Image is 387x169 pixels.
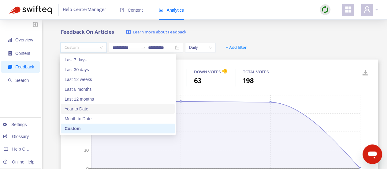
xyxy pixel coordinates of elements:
[9,6,52,14] img: Swifteq
[363,144,382,164] iframe: メッセージングウィンドウを開くボタン
[194,68,227,76] span: DOWN VOTES 👎
[61,104,175,114] div: Year to Date
[65,66,171,73] div: Last 30 days
[8,38,12,42] span: signal
[321,6,329,13] img: sync.dc5367851b00ba804db3.png
[61,55,175,65] div: Last 7 days
[61,114,175,124] div: Month to Date
[84,147,89,154] tspan: 20
[226,44,247,51] span: + Add filter
[8,65,12,69] span: message
[65,96,171,102] div: Last 12 months
[159,8,184,13] span: Analytics
[8,51,12,56] span: container
[61,124,175,133] div: Custom
[141,45,146,50] span: swap-right
[65,86,171,93] div: Last 6 months
[64,43,103,52] span: Custom
[159,8,163,12] span: area-chart
[65,106,171,112] div: Year to Date
[243,68,269,76] span: TOTAL VOTES
[189,43,212,52] span: Daily
[243,75,253,86] span: 198
[84,128,89,135] tspan: 40
[65,76,171,83] div: Last 12 weeks
[65,115,171,122] div: Month to Date
[15,78,29,83] span: Search
[126,30,131,35] img: image-link
[132,29,186,36] span: Learn more about Feedback
[61,27,114,37] b: Feedback On Articles
[120,8,124,12] span: book
[8,78,12,83] span: search
[344,6,352,13] span: appstore
[120,8,143,13] span: Content
[194,75,201,86] span: 63
[61,84,175,94] div: Last 6 months
[3,122,27,127] a: Settings
[61,65,175,75] div: Last 30 days
[126,29,186,36] a: Learn more about Feedback
[15,37,33,42] span: Overview
[15,51,30,56] span: Content
[15,64,34,69] span: Feedback
[61,75,175,84] div: Last 12 weeks
[65,125,171,132] div: Custom
[61,94,175,104] div: Last 12 months
[3,134,29,139] a: Glossary
[65,56,171,63] div: Last 7 days
[63,4,106,16] span: Help Center Manager
[12,147,37,152] span: Help Centers
[363,6,371,13] span: user
[221,43,251,52] button: + Add filter
[3,159,34,164] a: Online Help
[141,45,146,50] span: to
